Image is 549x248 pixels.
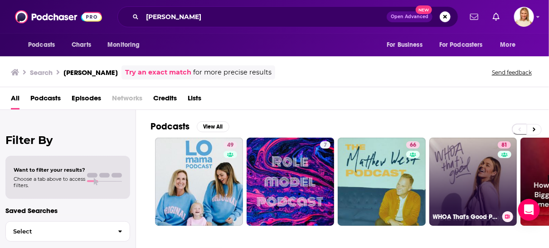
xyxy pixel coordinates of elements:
a: 49 [223,141,237,149]
span: 7 [324,141,327,150]
a: Podcasts [30,91,61,109]
div: Open Intercom Messenger [518,199,540,221]
h2: Podcasts [151,121,189,132]
span: Want to filter your results? [14,167,85,173]
span: For Business [387,39,423,51]
h2: Filter By [5,134,130,147]
span: Logged in as leannebush [514,7,534,27]
span: 49 [227,141,233,150]
a: Try an exact match [125,67,191,78]
a: Credits [153,91,177,109]
div: Search podcasts, credits, & more... [117,6,458,27]
a: 81WHOA That's Good Podcast [429,138,517,226]
a: 49 [155,138,243,226]
span: for more precise results [193,67,272,78]
a: Show notifications dropdown [466,9,482,25]
a: 81 [498,141,511,149]
button: open menu [433,36,496,54]
a: Show notifications dropdown [489,9,503,25]
button: open menu [380,36,434,54]
a: 7 [320,141,330,149]
a: Lists [188,91,201,109]
p: Saved Searches [5,206,130,215]
button: Send feedback [489,69,534,76]
a: 7 [247,138,335,226]
img: User Profile [514,7,534,27]
button: Select [5,221,130,242]
span: More [500,39,516,51]
span: New [416,5,432,14]
input: Search podcasts, credits, & more... [142,10,387,24]
h3: [PERSON_NAME] [63,68,118,77]
a: PodcastsView All [151,121,229,132]
button: Open AdvancedNew [387,11,432,22]
a: Charts [66,36,97,54]
span: Podcasts [28,39,55,51]
h3: WHOA That's Good Podcast [433,213,499,221]
button: View All [197,121,229,132]
button: open menu [494,36,527,54]
img: Podchaser - Follow, Share and Rate Podcasts [15,8,102,25]
h3: Search [30,68,53,77]
span: Networks [112,91,142,109]
span: Monitoring [107,39,140,51]
button: Show profile menu [514,7,534,27]
span: 66 [410,141,416,150]
a: 66 [406,141,420,149]
span: For Podcasters [439,39,483,51]
span: Open Advanced [391,15,428,19]
span: Select [6,228,111,234]
a: 66 [338,138,426,226]
span: Charts [72,39,91,51]
button: open menu [22,36,67,54]
span: Choose a tab above to access filters. [14,176,85,188]
a: All [11,91,19,109]
span: 81 [501,141,507,150]
button: open menu [101,36,151,54]
a: Episodes [72,91,101,109]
